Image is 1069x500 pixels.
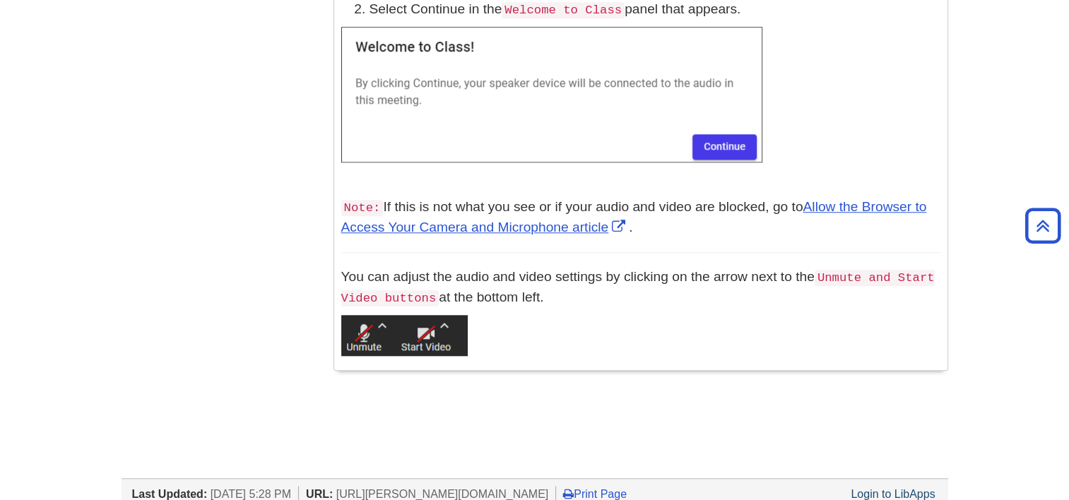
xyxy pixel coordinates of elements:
code: Welcome to Class [502,2,625,18]
i: Print Page [563,488,574,499]
span: [DATE] 5:28 PM [211,488,291,500]
a: Login to LibApps [851,488,935,500]
code: Note: [341,200,384,216]
span: [URL][PERSON_NAME][DOMAIN_NAME] [336,488,549,500]
code: Unmute and Start Video buttons [341,270,935,306]
span: URL: [306,488,333,500]
p: You can adjust the audio and video settings by clicking on the arrow next to the at the bottom left. [341,267,940,308]
span: Last Updated: [132,488,208,500]
a: Print Page [563,488,627,500]
img: audio and video buttons [341,315,468,356]
img: connect audio and video [341,27,762,162]
p: If this is not what you see or if your audio and video are blocked, go to . [341,197,940,238]
a: Back to Top [1020,216,1065,235]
